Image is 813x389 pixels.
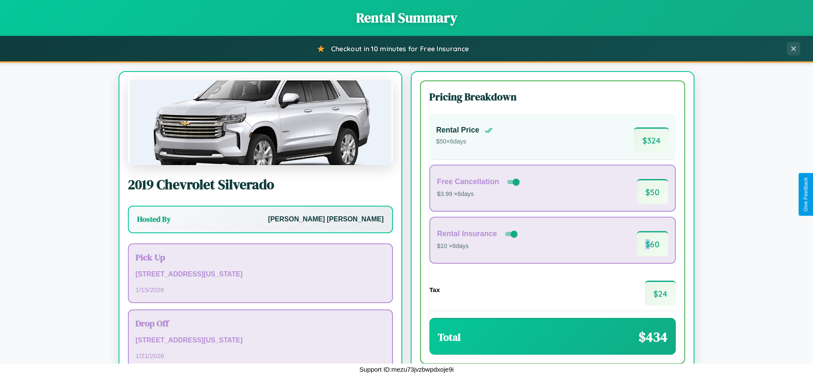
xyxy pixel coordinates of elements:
[436,136,493,147] p: $ 50 × 6 days
[437,177,499,186] h4: Free Cancellation
[135,317,385,329] h3: Drop Off
[437,241,519,252] p: $10 × 6 days
[637,179,668,204] span: $ 50
[429,286,440,293] h4: Tax
[637,231,668,256] span: $ 60
[135,334,385,347] p: [STREET_ADDRESS][US_STATE]
[128,80,393,165] img: Chevrolet Silverado
[135,268,385,281] p: [STREET_ADDRESS][US_STATE]
[803,177,809,212] div: Give Feedback
[438,330,461,344] h3: Total
[128,175,393,194] h2: 2019 Chevrolet Silverado
[436,126,479,135] h4: Rental Price
[135,284,385,295] p: 1 / 15 / 2026
[135,251,385,263] h3: Pick Up
[437,189,521,200] p: $3.99 × 6 days
[135,350,385,361] p: 1 / 21 / 2026
[437,229,497,238] h4: Rental Insurance
[429,90,676,104] h3: Pricing Breakdown
[645,281,676,306] span: $ 24
[639,328,667,346] span: $ 434
[8,8,805,27] h1: Rental Summary
[331,44,469,53] span: Checkout in 10 minutes for Free Insurance
[137,214,171,224] h3: Hosted By
[268,213,384,226] p: [PERSON_NAME] [PERSON_NAME]
[359,364,454,375] p: Support ID: mezu73jvzbwpdxoje9i
[634,127,669,152] span: $ 324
